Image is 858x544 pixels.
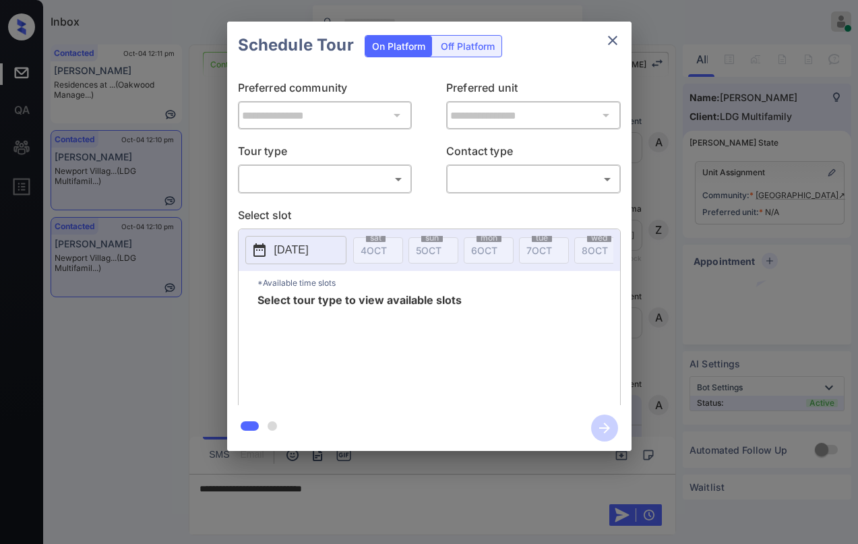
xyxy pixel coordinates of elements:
[446,80,621,101] p: Preferred unit
[238,143,412,164] p: Tour type
[274,242,309,258] p: [DATE]
[599,27,626,54] button: close
[257,271,620,295] p: *Available time slots
[434,36,501,57] div: Off Platform
[227,22,365,69] h2: Schedule Tour
[446,143,621,164] p: Contact type
[245,236,346,264] button: [DATE]
[365,36,432,57] div: On Platform
[238,207,621,229] p: Select slot
[257,295,462,402] span: Select tour type to view available slots
[238,80,412,101] p: Preferred community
